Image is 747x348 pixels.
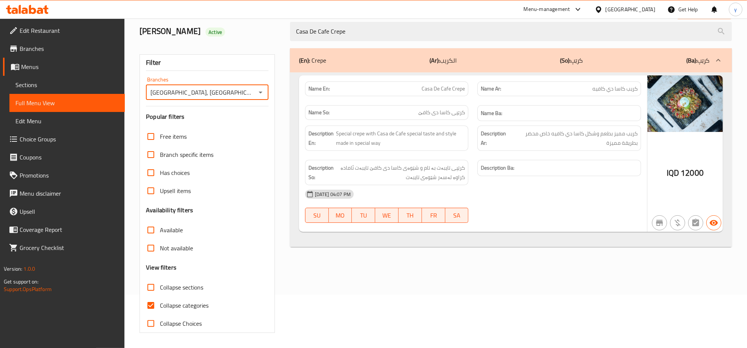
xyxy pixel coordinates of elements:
[160,150,213,159] span: Branch specific items
[681,166,704,180] span: 12000
[206,28,225,37] div: Active
[422,208,445,223] button: FR
[422,85,465,93] span: Casa De Cafe Crepe
[20,44,119,53] span: Branches
[4,284,52,294] a: Support.OpsPlatform
[146,206,193,215] h3: Availability filters
[308,109,330,117] strong: Name So:
[20,225,119,234] span: Coverage Report
[160,244,193,253] span: Not available
[20,189,119,198] span: Menu disclaimer
[305,208,329,223] button: SU
[706,215,721,230] button: Available
[299,56,326,65] p: Crepe
[15,117,119,126] span: Edit Menu
[686,56,709,65] p: کرێپ
[352,208,375,223] button: TU
[20,26,119,35] span: Edit Restaurant
[3,130,125,148] a: Choice Groups
[592,85,638,93] span: كريب كاسا دي كافيه
[308,129,334,147] strong: Description En:
[146,112,268,121] h3: Popular filters
[312,191,354,198] span: [DATE] 04:07 PM
[688,215,703,230] button: Not has choices
[308,85,330,93] strong: Name En:
[23,264,35,274] span: 1.0.0
[140,26,281,37] h2: [PERSON_NAME]
[3,166,125,184] a: Promotions
[686,55,697,66] b: (Ba):
[336,129,465,147] span: Special crepe with Casa de Cafe special taste and style made in special way
[481,163,514,173] strong: Description Ba:
[160,186,191,195] span: Upsell items
[670,215,685,230] button: Purchased item
[445,208,469,223] button: SA
[734,5,737,14] span: y
[560,56,583,65] p: کرێپ
[20,171,119,180] span: Promotions
[9,76,125,94] a: Sections
[4,277,38,287] span: Get support on:
[9,112,125,130] a: Edit Menu
[560,55,571,66] b: (So):
[524,5,570,14] div: Menu-management
[290,48,732,72] div: (En): Crepe(Ar):الكريب(So):کرێپ(Ba):کرێپ
[299,55,310,66] b: (En):
[160,319,202,328] span: Collapse Choices
[21,62,119,71] span: Menus
[375,208,399,223] button: WE
[3,21,125,40] a: Edit Restaurant
[511,129,638,147] span: كريب مميز بطعم وشكل كاسا دي كافيه خاص محضر بطريقة مميزة
[429,55,440,66] b: (Ar):
[332,210,349,221] span: MO
[290,72,732,247] div: (En): Crepe(Ar):الكريب(So):کرێپ(Ba):کرێپ
[255,87,266,98] button: Open
[206,29,225,36] span: Active
[481,109,502,118] strong: Name Ba:
[399,208,422,223] button: TH
[3,148,125,166] a: Coupons
[160,225,183,235] span: Available
[3,40,125,58] a: Branches
[146,263,176,272] h3: View filters
[667,166,679,180] span: IQD
[160,132,187,141] span: Free items
[378,210,396,221] span: WE
[290,22,732,41] input: search
[652,215,667,230] button: Not branch specific item
[329,208,352,223] button: MO
[3,221,125,239] a: Coverage Report
[20,207,119,216] span: Upsell
[160,301,209,310] span: Collapse categories
[3,58,125,76] a: Menus
[402,210,419,221] span: TH
[160,283,203,292] span: Collapse sections
[308,163,334,182] strong: Description So:
[20,243,119,252] span: Grocery Checklist
[308,210,326,221] span: SU
[160,168,190,177] span: Has choices
[429,56,457,65] p: الكريب
[3,184,125,202] a: Menu disclaimer
[647,75,723,132] img: mmw_638921700250183539
[335,163,465,182] span: کرێپی تایبەت بە تام و شێوەی کاسا دی کافێ تایبەت ئامادە کراوە لەسەر شێوەی تایبەت
[3,239,125,257] a: Grocery Checklist
[481,85,501,93] strong: Name Ar:
[3,202,125,221] a: Upsell
[9,94,125,112] a: Full Menu View
[15,98,119,107] span: Full Menu View
[418,109,465,117] span: کرێپی کاسا دی کافێ
[606,5,655,14] div: [GEOGRAPHIC_DATA]
[425,210,442,221] span: FR
[355,210,372,221] span: TU
[146,55,268,71] div: Filter
[20,135,119,144] span: Choice Groups
[4,264,22,274] span: Version:
[481,129,509,147] strong: Description Ar:
[15,80,119,89] span: Sections
[448,210,466,221] span: SA
[20,153,119,162] span: Coupons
